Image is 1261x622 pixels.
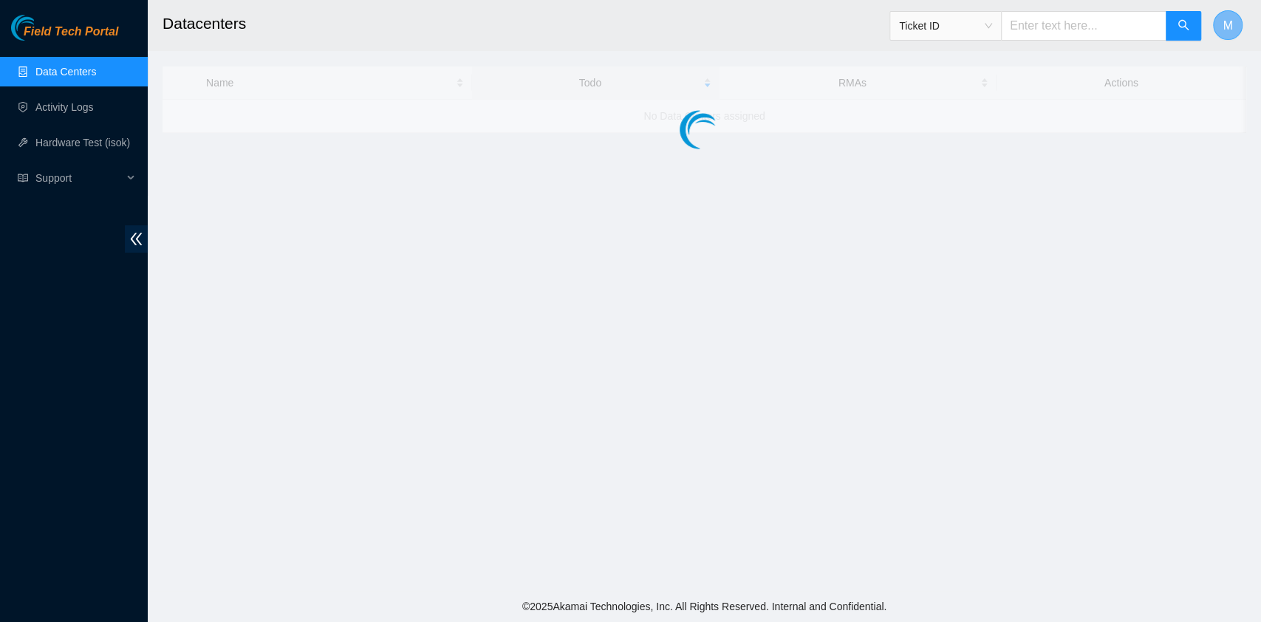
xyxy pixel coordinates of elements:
footer: © 2025 Akamai Technologies, Inc. All Rights Reserved. Internal and Confidential. [148,591,1261,622]
span: double-left [125,225,148,253]
a: Hardware Test (isok) [35,137,130,148]
span: M [1223,16,1232,35]
span: Ticket ID [899,15,992,37]
span: search [1178,19,1189,33]
span: read [18,173,28,183]
button: search [1166,11,1201,41]
a: Activity Logs [35,101,94,113]
img: Akamai Technologies [11,15,75,41]
span: Support [35,163,123,193]
button: M [1213,10,1243,40]
a: Data Centers [35,66,96,78]
a: Akamai TechnologiesField Tech Portal [11,27,118,46]
input: Enter text here... [1001,11,1166,41]
span: Field Tech Portal [24,25,118,39]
